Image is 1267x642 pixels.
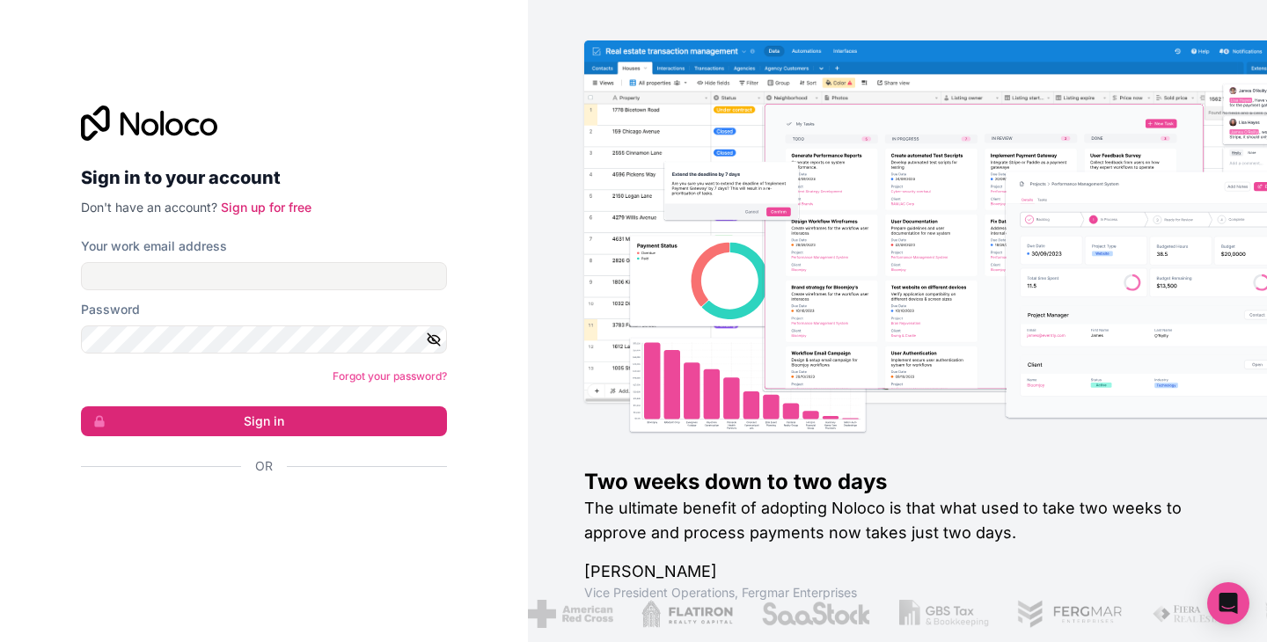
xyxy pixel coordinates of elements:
[584,559,1211,584] h1: [PERSON_NAME]
[81,162,447,193] h2: Sign in to your account
[1151,600,1234,628] img: /assets/fiera-fwj2N5v4.png
[584,496,1211,545] h2: The ultimate benefit of adopting Noloco is that what used to take two weeks to approve and proces...
[527,600,612,628] img: /assets/american-red-cross-BAupjrZR.png
[1207,582,1249,624] div: Open Intercom Messenger
[641,600,732,628] img: /assets/flatiron-C8eUkumj.png
[81,200,217,215] span: Don't have an account?
[81,262,447,290] input: Email address
[81,237,227,255] label: Your work email address
[759,600,870,628] img: /assets/saastock-C6Zbiodz.png
[584,468,1211,496] h1: Two weeks down to two days
[333,369,447,383] a: Forgot your password?
[81,406,447,436] button: Sign in
[81,301,140,318] label: Password
[1015,600,1123,628] img: /assets/fergmar-CudnrXN5.png
[72,494,442,533] iframe: Sign in with Google Button
[898,600,987,628] img: /assets/gbstax-C-GtDUiK.png
[584,584,1211,602] h1: Vice President Operations , Fergmar Enterprises
[221,200,311,215] a: Sign up for free
[255,457,273,475] span: Or
[81,325,447,354] input: Password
